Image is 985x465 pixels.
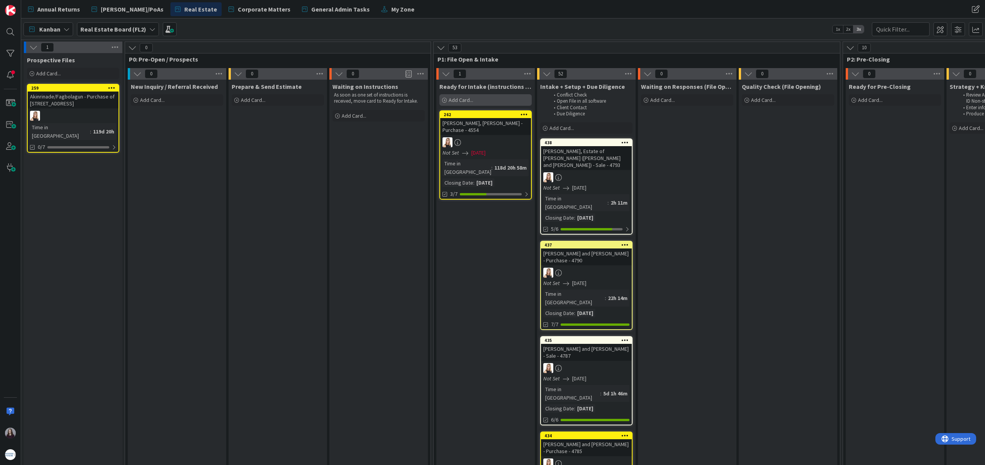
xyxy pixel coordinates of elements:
span: 2x [843,25,853,33]
span: 0 [140,43,153,52]
div: 262 [444,112,531,117]
div: [PERSON_NAME] and [PERSON_NAME] - Purchase - 4790 [541,248,632,265]
span: Prepare & Send Estimate [232,83,302,90]
div: [PERSON_NAME] and [PERSON_NAME] - Sale - 4787 [541,344,632,361]
img: DB [543,363,553,373]
img: avatar [5,449,16,460]
div: [DATE] [575,213,595,222]
span: : [608,198,609,207]
div: 2h 11m [609,198,629,207]
div: Closing Date [442,178,473,187]
span: 0 [863,69,876,78]
span: 0/7 [38,143,45,151]
span: [DATE] [572,184,586,192]
span: Add Card... [959,125,983,132]
div: [PERSON_NAME], [PERSON_NAME] - Purchase - 4554 [440,118,531,135]
span: My Zone [391,5,414,14]
span: New Inquiry / Referral Received [131,83,218,90]
span: P1: File Open & Intake [437,55,830,63]
span: Quality Check (File Opening) [742,83,821,90]
div: 438 [541,139,632,146]
span: Real Estate [184,5,217,14]
span: Add Card... [241,97,265,103]
span: Kanban [39,25,60,34]
i: Not Set [543,280,560,287]
div: 119d 20h [91,127,116,136]
span: : [574,213,575,222]
span: Add Card... [858,97,883,103]
span: 3x [853,25,864,33]
span: Add Card... [36,70,61,77]
span: Prospective Files [27,56,75,64]
span: 0 [346,69,359,78]
div: 262 [440,111,531,118]
span: : [605,294,606,302]
span: Add Card... [449,97,473,103]
a: [PERSON_NAME]/PoAs [87,2,168,16]
div: Akinrinade/Fagbolagun - Purchase of [STREET_ADDRESS] [28,92,119,108]
a: Real Estate [170,2,222,16]
div: DB [541,363,632,373]
span: : [574,309,575,317]
div: 437 [544,242,632,248]
span: 10 [858,43,871,52]
span: Intake + Setup + Due Diligence [540,83,625,90]
p: As soon as one set of instructions is received, move card to Ready for Intake. [334,92,423,105]
div: 434[PERSON_NAME] and [PERSON_NAME] - Purchase - 4785 [541,432,632,456]
li: Open File in all software [549,98,631,104]
span: 6/6 [551,416,558,424]
div: Closing Date [543,309,574,317]
span: Add Card... [650,97,675,103]
div: 118d 20h 58m [492,163,529,172]
div: [PERSON_NAME] and [PERSON_NAME] - Purchase - 4785 [541,439,632,456]
i: Not Set [543,184,560,191]
span: 0 [963,69,977,78]
input: Quick Filter... [872,22,930,36]
span: : [574,404,575,413]
span: Add Card... [549,125,574,132]
img: DB [442,137,452,147]
span: 0 [145,69,158,78]
span: 0 [756,69,769,78]
div: Time in [GEOGRAPHIC_DATA] [543,194,608,211]
li: Client Contact [549,105,631,111]
span: 1 [453,69,466,78]
div: 438[PERSON_NAME], Estate of [PERSON_NAME] ([PERSON_NAME] and [PERSON_NAME]) - Sale - 4793 [541,139,632,170]
div: DB [28,111,119,121]
span: Ready for Pre-Closing [849,83,911,90]
span: 0 [655,69,668,78]
img: DB [543,172,553,182]
li: Conflict Check [549,92,631,98]
a: General Admin Tasks [297,2,374,16]
div: 437 [541,242,632,248]
span: General Admin Tasks [311,5,370,14]
div: Time in [GEOGRAPHIC_DATA] [442,159,491,176]
span: 52 [554,69,567,78]
img: Visit kanbanzone.com [5,5,16,16]
span: 1x [833,25,843,33]
div: 437[PERSON_NAME] and [PERSON_NAME] - Purchase - 4790 [541,242,632,265]
div: DB [541,268,632,278]
img: BC [5,428,16,438]
span: Support [16,1,35,10]
div: 434 [544,433,632,438]
b: Real Estate Board (FL2) [80,25,146,33]
div: 262[PERSON_NAME], [PERSON_NAME] - Purchase - 4554 [440,111,531,135]
span: 1 [41,43,54,52]
div: 438 [544,140,632,145]
div: DB [541,172,632,182]
div: Time in [GEOGRAPHIC_DATA] [30,123,90,140]
a: My Zone [377,2,419,16]
span: Ready for Intake (instructions received) [439,83,532,90]
div: DB [440,137,531,147]
div: 434 [541,432,632,439]
span: [DATE] [572,279,586,287]
i: Not Set [543,375,560,382]
i: Not Set [442,149,459,156]
span: 3/7 [450,190,457,198]
div: Time in [GEOGRAPHIC_DATA] [543,385,600,402]
span: : [491,163,492,172]
span: [DATE] [572,375,586,383]
span: [DATE] [471,149,486,157]
a: Annual Returns [23,2,85,16]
